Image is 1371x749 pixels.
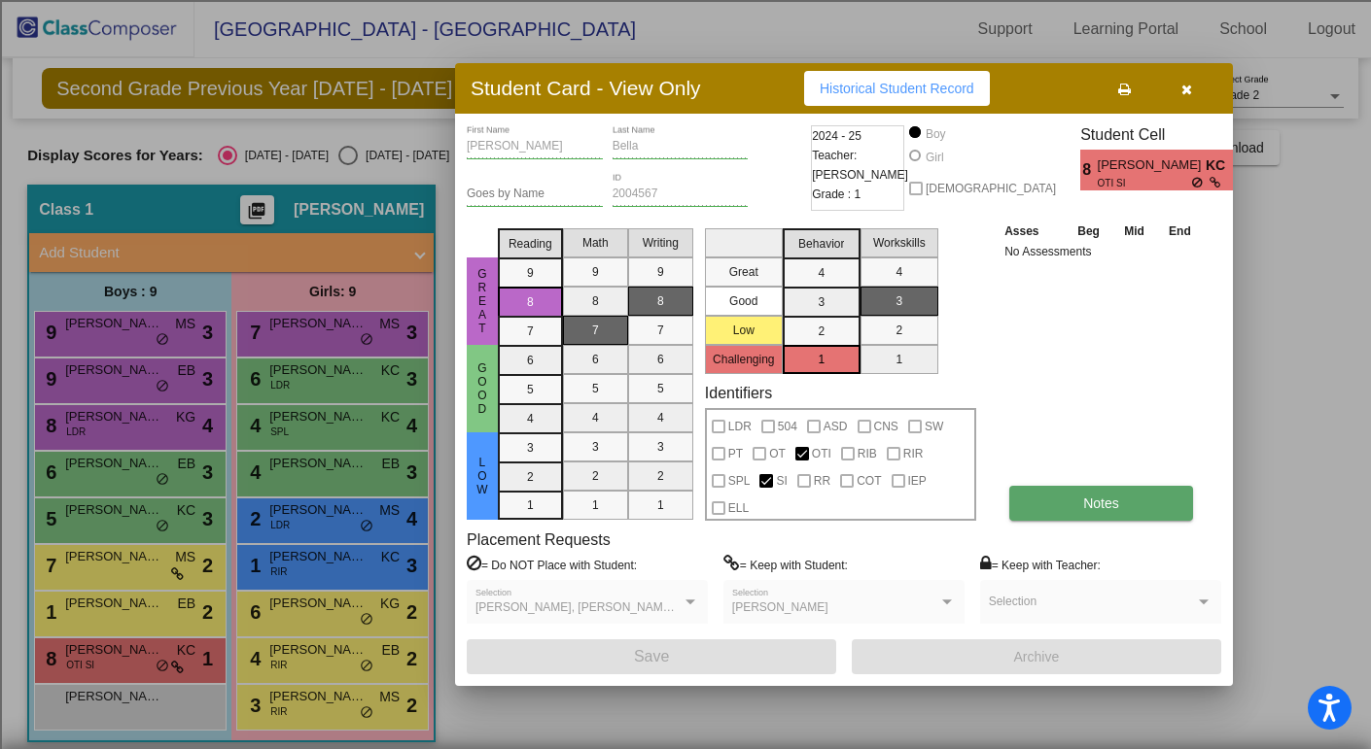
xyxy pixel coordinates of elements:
span: SI [776,469,787,493]
span: [DEMOGRAPHIC_DATA] [926,177,1056,200]
div: Home [8,521,1363,538]
button: Notes [1009,486,1193,521]
button: Save [467,639,836,674]
span: SW [925,415,943,438]
div: MORE [8,661,1363,678]
span: Save [634,648,669,664]
div: CANCEL [8,538,1363,556]
div: Magazine [8,308,1363,325]
input: goes by name [467,187,603,201]
div: Journal [8,290,1363,308]
button: Archive [852,639,1221,674]
span: [PERSON_NAME] [1098,155,1206,176]
button: Historical Student Record [804,71,990,106]
th: End [1156,221,1203,242]
span: Good [474,361,491,416]
span: RR [814,469,830,493]
span: [PERSON_NAME] [732,600,828,614]
span: Great [474,267,491,335]
span: IEP [908,469,927,493]
span: Archive [1014,649,1060,664]
span: LDR [728,415,752,438]
th: Beg [1065,221,1111,242]
span: OTI SI [1098,176,1192,190]
span: Notes [1083,495,1119,511]
h3: Student Card - View Only [471,76,701,100]
span: Teacher: [PERSON_NAME] [812,146,908,185]
div: Search for Source [8,273,1363,290]
span: OT [769,442,786,465]
h3: Student Cell [1080,125,1249,144]
div: Sort A > Z [8,46,1363,63]
div: Television/Radio [8,343,1363,360]
th: Asses [1000,221,1065,242]
div: Delete [8,98,1363,116]
input: Enter ID [613,187,749,201]
div: This outline has no content. Would you like to delete it? [8,451,1363,468]
span: OTI [812,442,831,465]
th: Mid [1112,221,1156,242]
div: DELETE [8,486,1363,503]
input: Search outlines [8,25,180,46]
div: Delete [8,186,1363,203]
div: Add Outline Template [8,255,1363,273]
div: Sign out [8,133,1363,151]
div: TODO: put dlg title [8,378,1363,395]
span: ELL [728,496,749,520]
span: [PERSON_NAME], [PERSON_NAME], [PERSON_NAME], [PERSON_NAME], [PERSON_NAME] [475,600,981,614]
span: CNS [874,415,898,438]
div: Rename [8,151,1363,168]
span: SPL [728,469,751,493]
label: Placement Requests [467,530,611,549]
div: Rename Outline [8,203,1363,221]
div: Newspaper [8,325,1363,343]
div: Boy [925,125,946,143]
div: Sort New > Old [8,63,1363,81]
label: Identifiers [705,384,772,402]
span: Historical Student Record [820,81,974,96]
span: PT [728,442,743,465]
div: MOVE [8,556,1363,573]
div: Home [8,8,406,25]
div: Options [8,116,1363,133]
td: No Assessments [1000,242,1204,261]
div: CANCEL [8,416,1363,433]
div: Move to ... [8,503,1363,521]
label: = Keep with Teacher: [980,555,1101,574]
span: KC [1206,155,1233,176]
span: 1 [1233,158,1249,182]
div: JOURNAL [8,643,1363,661]
label: = Do NOT Place with Student: [467,555,637,574]
div: New source [8,573,1363,591]
div: SAVE [8,591,1363,608]
span: ASD [824,415,848,438]
span: Grade : 1 [812,185,861,204]
span: 8 [1080,158,1097,182]
span: 504 [778,415,797,438]
span: 2024 - 25 [812,126,861,146]
div: ??? [8,433,1363,451]
div: Print [8,238,1363,255]
div: Move To ... [8,168,1363,186]
div: Girl [925,149,944,166]
span: Low [474,456,491,496]
div: WEBSITE [8,626,1363,643]
span: RIB [858,442,877,465]
input: Search sources [8,678,180,698]
span: RIR [903,442,924,465]
div: SAVE AND GO HOME [8,468,1363,486]
label: = Keep with Student: [723,555,848,574]
div: Visual Art [8,360,1363,378]
span: COT [857,469,881,493]
div: Move To ... [8,81,1363,98]
div: Download [8,221,1363,238]
div: BOOK [8,608,1363,626]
